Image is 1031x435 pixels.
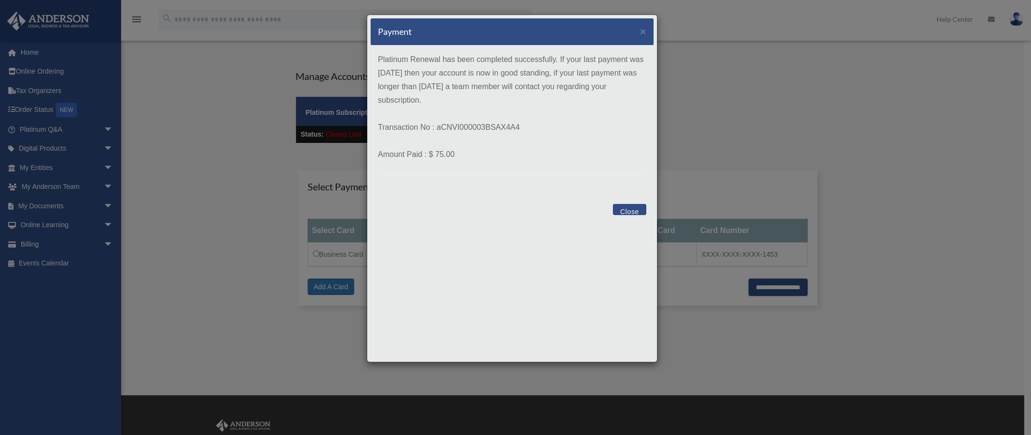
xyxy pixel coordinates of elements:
[378,148,646,161] p: Amount Paid : $ 75.00
[640,26,646,36] button: Close
[378,53,646,107] p: Platinum Renewal has been completed successfully. If your last payment was [DATE] then your accou...
[378,26,412,38] h5: Payment
[378,121,646,134] p: Transaction No : aCNVI000003BSAX4A4
[640,26,646,37] span: ×
[613,204,646,215] button: Close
